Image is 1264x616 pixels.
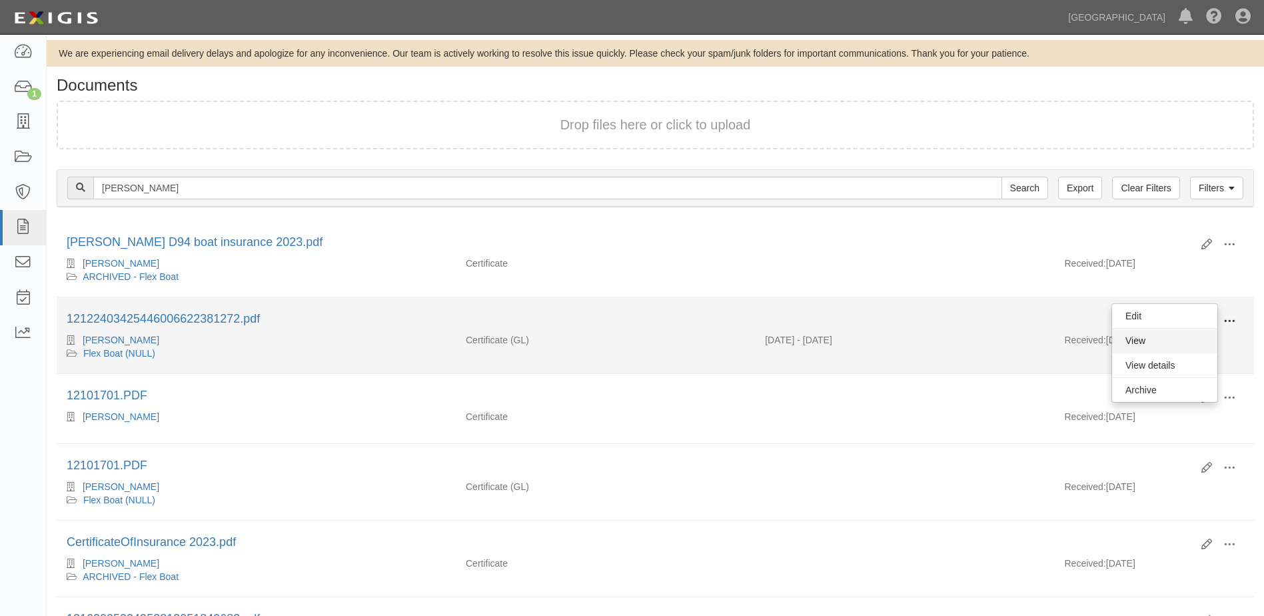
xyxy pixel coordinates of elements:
div: Brian Fernandez [67,557,446,570]
div: Flex Boat (NULL) [67,493,446,507]
div: Flex Boat (NULL) [67,347,446,360]
a: [PERSON_NAME] [83,411,159,422]
div: [DATE] [1054,410,1253,430]
a: Export [1058,177,1102,199]
a: Flex Boat (NULL) [83,348,155,359]
a: Filters [1190,177,1243,199]
a: 12122403425446006622381272.pdf [67,312,260,325]
a: Archive [1112,378,1217,402]
p: Received: [1064,557,1105,570]
i: Help Center - Complianz [1206,9,1222,25]
a: Edit [1112,304,1217,328]
a: [PERSON_NAME] [83,258,159,269]
div: CertificateOfInsurance 2023.pdf [67,534,1191,551]
div: Brian Fernandez [67,333,446,347]
div: Brian Fernandez [67,480,446,493]
a: ARCHIVED - Flex Boat [83,571,179,582]
h1: Documents [57,77,1254,94]
div: Brian Fernandez [67,410,446,423]
div: Effective - Expiration [755,557,1054,557]
div: General Liability [456,333,755,347]
div: 12122403425446006622381272.pdf [67,311,1191,328]
div: [DATE] [1054,333,1253,353]
div: Brian Fernandez [67,257,446,270]
div: [DATE] [1054,557,1253,577]
a: [PERSON_NAME] [83,335,159,345]
div: General Liability [456,480,755,493]
a: 12101701.PDF [67,389,147,402]
div: We are experiencing email delivery delays and apologize for any inconvenience. Our team is active... [47,47,1264,60]
p: Received: [1064,257,1105,270]
div: ARCHIVED - Flex Boat [67,270,446,283]
input: Search [93,177,1002,199]
a: [PERSON_NAME] D94 boat insurance 2023.pdf [67,235,322,249]
button: Drop files here or click to upload [560,115,751,135]
div: Effective 02/01/2025 - Expiration 02/01/2026 [755,333,1054,347]
p: Received: [1064,333,1105,347]
input: Search [1001,177,1048,199]
p: Received: [1064,480,1105,493]
div: Certificate [456,410,755,423]
a: [PERSON_NAME] [83,558,159,569]
div: 12101701.PDF [67,387,1191,405]
a: [GEOGRAPHIC_DATA] [1061,4,1172,31]
a: [PERSON_NAME] [83,481,159,492]
a: Flex Boat (NULL) [83,495,155,505]
a: CertificateOfInsurance 2023.pdf [67,535,236,549]
div: Certificate [456,257,755,270]
div: 1 [27,88,41,100]
div: [DATE] [1054,257,1253,277]
a: View [1112,329,1217,353]
div: 12101701.PDF [67,457,1191,475]
div: brian fernandez D94 boat insurance 2023.pdf [67,234,1191,251]
a: 12101701.PDF [67,459,147,472]
p: Received: [1064,410,1105,423]
div: [DATE] [1054,480,1253,500]
a: ARCHIVED - Flex Boat [83,271,179,282]
div: Effective - Expiration [755,480,1054,481]
div: Effective - Expiration [755,410,1054,411]
img: logo-5460c22ac91f19d4615b14bd174203de0afe785f0fc80cf4dbbc73dc1793850b.png [10,6,102,30]
a: Clear Filters [1112,177,1179,199]
div: Certificate [456,557,755,570]
div: ARCHIVED - Flex Boat [67,570,446,583]
a: View details [1112,353,1217,377]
